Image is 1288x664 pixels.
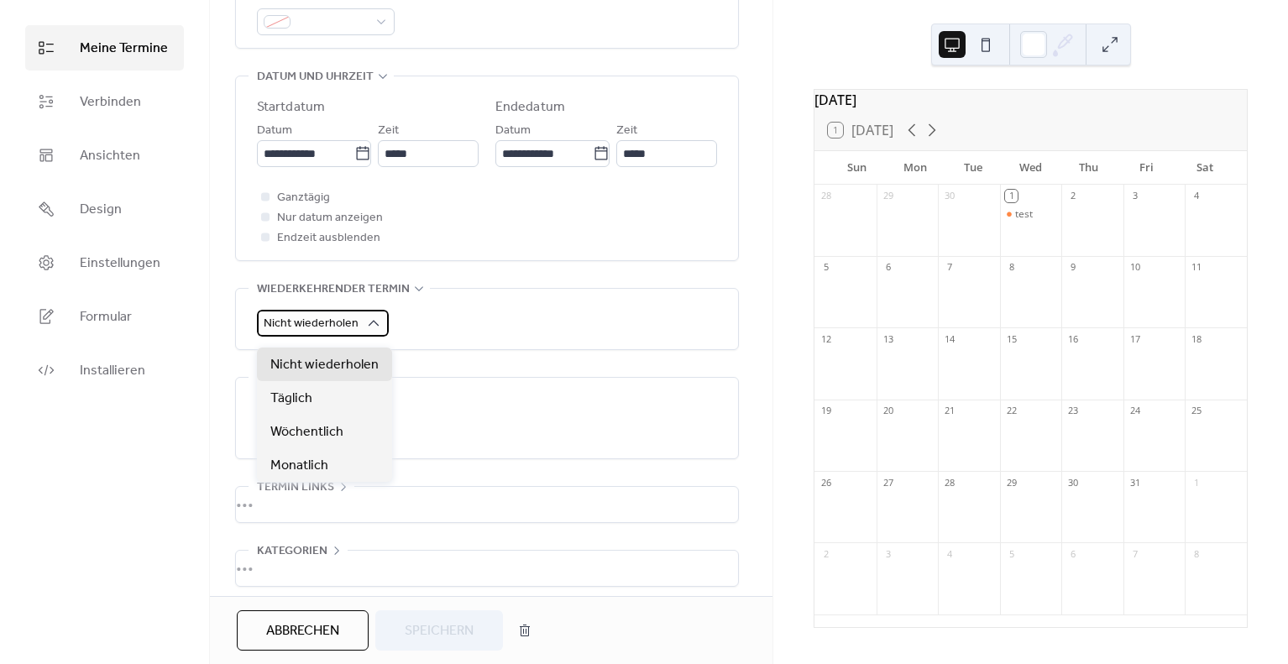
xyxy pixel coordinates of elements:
a: Formular [25,294,184,339]
div: 31 [1128,476,1141,489]
div: 16 [1066,332,1079,345]
div: 22 [1005,405,1018,417]
span: Datum und uhrzeit [257,67,374,87]
div: 5 [1005,547,1018,560]
div: 30 [943,190,956,202]
span: Datum [257,121,292,141]
div: 28 [943,476,956,489]
div: 29 [1005,476,1018,489]
span: Abbrechen [266,621,339,641]
div: 25 [1190,405,1202,417]
a: Meine Termine [25,25,184,71]
div: Mon [886,151,944,185]
div: 4 [1190,190,1202,202]
span: Datum [495,121,531,141]
div: ••• [236,551,738,586]
div: Thu [1060,151,1118,185]
span: Kategorien [257,541,327,562]
span: Täglich [270,389,312,409]
span: Wiederkehrender termin [257,280,410,300]
span: Zeit [616,121,637,141]
a: Design [25,186,184,232]
span: Endzeit ausblenden [277,228,380,248]
div: 30 [1066,476,1079,489]
div: 5 [819,261,832,274]
div: Fri [1118,151,1175,185]
div: 19 [819,405,832,417]
div: Tue [944,151,1002,185]
div: 3 [882,547,894,560]
div: 27 [882,476,894,489]
div: 18 [1190,332,1202,345]
div: 3 [1128,190,1141,202]
div: [DATE] [814,90,1247,110]
a: Installieren [25,348,184,393]
div: Startdatum [257,97,325,118]
div: 14 [943,332,956,345]
span: Wöchentlich [270,422,343,442]
div: 1 [1005,190,1018,202]
div: 7 [1128,547,1141,560]
div: 28 [819,190,832,202]
div: Wed [1002,151,1060,185]
div: 17 [1128,332,1141,345]
div: 15 [1005,332,1018,345]
span: Nicht wiederholen [264,312,359,335]
span: Ganztägig [277,188,330,208]
a: Einstellungen [25,240,184,285]
button: Abbrechen [237,610,369,651]
div: 23 [1066,405,1079,417]
a: Verbinden [25,79,184,124]
div: 29 [882,190,894,202]
div: 1 [1190,476,1202,489]
div: Sat [1175,151,1233,185]
div: 4 [943,547,956,560]
div: 26 [819,476,832,489]
div: 6 [882,261,894,274]
span: Meine Termine [80,39,168,59]
div: 20 [882,405,894,417]
a: Ansichten [25,133,184,178]
span: Nur datum anzeigen [277,208,383,228]
div: Sun [828,151,886,185]
span: Zeit [378,121,399,141]
span: Ansichten [80,146,140,166]
div: 6 [1066,547,1079,560]
div: 12 [819,332,832,345]
div: Endedatum [495,97,565,118]
div: 2 [1066,190,1079,202]
div: 9 [1066,261,1079,274]
span: Verbinden [80,92,141,112]
div: 10 [1128,261,1141,274]
div: 7 [943,261,956,274]
span: Design [80,200,122,220]
span: Installieren [80,361,145,381]
span: Formular [80,307,132,327]
span: Einstellungen [80,254,160,274]
div: 21 [943,405,956,417]
div: test [1015,207,1033,222]
span: Nicht wiederholen [270,355,379,375]
span: Monatlich [270,456,328,476]
div: 8 [1190,547,1202,560]
div: 13 [882,332,894,345]
div: 2 [819,547,832,560]
div: test [1000,207,1062,222]
div: 24 [1128,405,1141,417]
div: 11 [1190,261,1202,274]
div: 8 [1005,261,1018,274]
div: ••• [236,487,738,522]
